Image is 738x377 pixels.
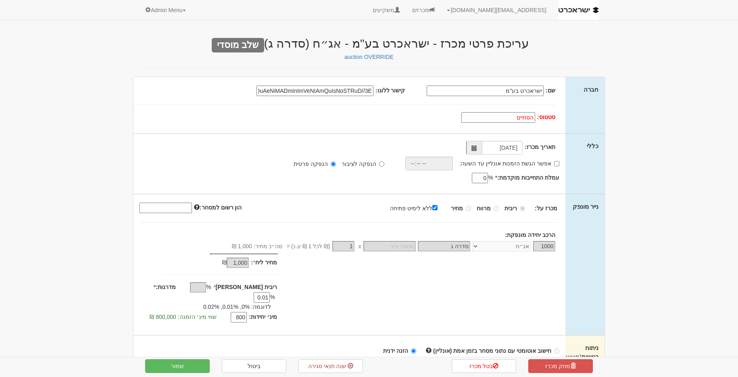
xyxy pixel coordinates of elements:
label: סטטוס: [537,113,555,121]
strong: מכרז על: [535,205,557,212]
span: = [286,242,290,250]
strong: ריבית [505,205,517,212]
input: כמות [533,241,555,251]
input: חישוב אוטומטי עם נתוני מסחר בזמן אמת (אונליין) [554,348,559,354]
label: מינ׳ יחידות: [249,313,277,321]
span: שנה תנאי סגירה [308,363,346,369]
label: הנפקה לציבור [342,160,384,168]
a: auction OVERRIDE [344,54,394,60]
label: חברה [584,85,598,94]
input: ריבית [520,206,525,211]
span: (תשואות ומרווחים) [560,353,598,369]
label: ריבית [PERSON_NAME]׳ [213,283,277,291]
span: סה״כ מחיר: 1,000 ₪ [232,242,283,250]
a: בטל מכרז [452,359,516,373]
strong: מחיר [451,205,463,212]
div: ₪ [189,258,251,268]
input: הנפקה פרטית [331,161,336,167]
label: שם: [546,86,555,94]
span: % [270,293,275,301]
label: הנפקה פרטית [294,160,336,168]
strong: חישוב אוטומטי עם נתוני מסחר בזמן אמת (אונליין) [433,348,551,354]
span: שלב מוסדי [212,38,264,52]
strong: הזנה ידנית [383,348,408,354]
span: % [488,174,493,182]
label: עמלת התחייבות מוקדמת: [495,174,559,182]
input: אפשר הגשת הזמנות אונליין עד השעה: [554,161,559,166]
a: מחק מכרז [528,359,593,373]
span: (₪ לכל 1 ₪ ע.נ) [290,242,330,250]
h2: עריכת פרטי מכרז - ישראכרט בע"מ - אג״ח (סדרה ג) [139,37,599,50]
span: לדוגמה: 0%, 0.01%, 0.02% [203,304,271,310]
strong: הרכב יחידה מונפקת: [505,232,555,238]
input: מרווח [494,206,499,211]
a: שנה תנאי סגירה [298,359,363,373]
input: מחיר [466,206,471,211]
label: מחיר ליח׳: [251,258,277,266]
input: שם הסדרה [418,241,470,251]
label: קישור ללוגו: [375,86,405,94]
span: x [359,242,361,250]
label: ללא לימיט פתיחה [390,203,446,212]
input: מחיר * [332,241,354,251]
input: ללא לימיט פתיחה [432,205,438,210]
button: שמור [145,359,210,373]
label: תאריך מכרז: [525,143,555,151]
label: מדרגות: [154,283,176,291]
a: ביטול [222,359,286,373]
input: מספר נייר [363,241,416,251]
label: ניתוח רגישות [571,343,598,369]
label: כללי [587,142,598,150]
strong: מרווח [477,205,491,212]
input: הנפקה לציבור [379,161,384,167]
label: הון רשום למסחר: [194,203,242,212]
span: % [206,283,211,291]
input: הזנה ידנית [411,348,416,354]
label: נייר מונפק [573,202,598,211]
span: שווי מינ׳ הזמנה: 800,000 ₪ [150,314,217,320]
label: אפשר הגשת הזמנות אונליין עד השעה: [459,159,559,168]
